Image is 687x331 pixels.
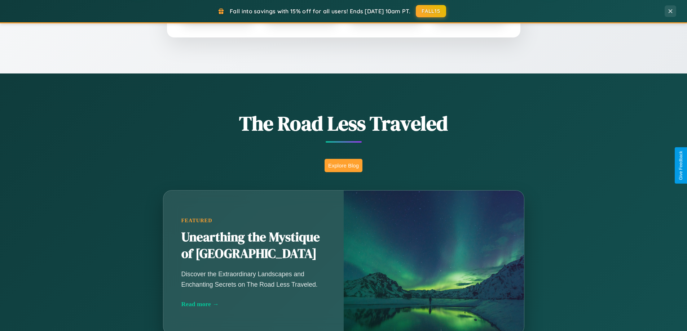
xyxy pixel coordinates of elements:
div: Read more → [181,300,326,308]
p: Discover the Extraordinary Landscapes and Enchanting Secrets on The Road Less Traveled. [181,269,326,289]
h2: Unearthing the Mystique of [GEOGRAPHIC_DATA] [181,229,326,262]
button: FALL15 [416,5,446,17]
span: Fall into savings with 15% off for all users! Ends [DATE] 10am PT. [230,8,410,15]
button: Explore Blog [325,159,362,172]
div: Give Feedback [678,151,683,180]
h1: The Road Less Traveled [127,109,560,137]
div: Featured [181,218,326,224]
